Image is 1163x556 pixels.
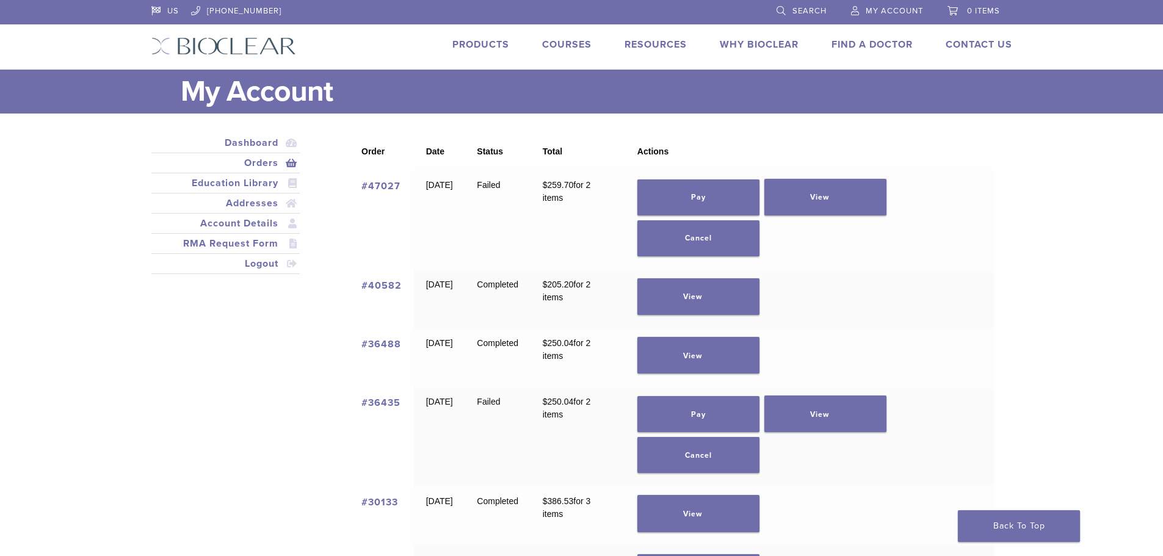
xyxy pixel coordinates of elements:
a: Logout [154,256,298,271]
span: $ [543,397,548,406]
td: Completed [465,270,531,328]
span: Order [361,146,385,156]
a: Cancel order 47027 [637,220,759,256]
td: for 2 items [531,328,625,387]
span: Search [792,6,827,16]
a: View order 36435 [764,395,886,432]
span: My Account [866,6,923,16]
span: 0 items [967,6,1000,16]
time: [DATE] [426,496,453,506]
img: Bioclear [151,37,296,55]
a: View order number 30133 [361,496,398,508]
td: Failed [465,170,531,270]
a: Education Library [154,176,298,190]
span: 259.70 [543,180,574,190]
a: Pay for order 36435 [637,396,759,432]
span: 250.04 [543,397,574,406]
a: View order 36488 [637,337,759,374]
a: View order 47027 [764,179,886,215]
a: Orders [154,156,298,170]
a: Pay for order 47027 [637,179,759,215]
span: $ [543,496,548,506]
a: View order number 47027 [361,180,400,192]
time: [DATE] [426,338,453,348]
a: Find A Doctor [831,38,913,51]
span: Actions [637,146,668,156]
a: Resources [625,38,687,51]
td: Failed [465,387,531,486]
a: Account Details [154,216,298,231]
a: RMA Request Form [154,236,298,251]
a: Back To Top [958,510,1080,542]
a: View order number 36488 [361,338,401,350]
td: Completed [465,486,531,545]
time: [DATE] [426,180,453,190]
span: $ [543,338,548,348]
span: Total [543,146,562,156]
a: Why Bioclear [720,38,799,51]
td: for 2 items [531,270,625,328]
time: [DATE] [426,280,453,289]
nav: Account pages [151,133,300,289]
a: Courses [542,38,592,51]
a: Cancel order 36435 [637,437,759,473]
span: $ [543,180,548,190]
time: [DATE] [426,397,453,406]
td: Completed [465,328,531,387]
td: for 2 items [531,387,625,486]
h1: My Account [181,70,1012,114]
span: 386.53 [543,496,574,506]
a: Addresses [154,196,298,211]
span: 250.04 [543,338,574,348]
span: Status [477,146,503,156]
a: View order number 36435 [361,397,400,409]
a: Products [452,38,509,51]
span: 205.20 [543,280,574,289]
a: View order 30133 [637,495,759,532]
a: View order number 40582 [361,280,402,292]
span: Date [426,146,444,156]
span: $ [543,280,548,289]
a: Contact Us [946,38,1012,51]
td: for 3 items [531,486,625,545]
td: for 2 items [531,170,625,270]
a: Dashboard [154,135,298,150]
a: View order 40582 [637,278,759,315]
